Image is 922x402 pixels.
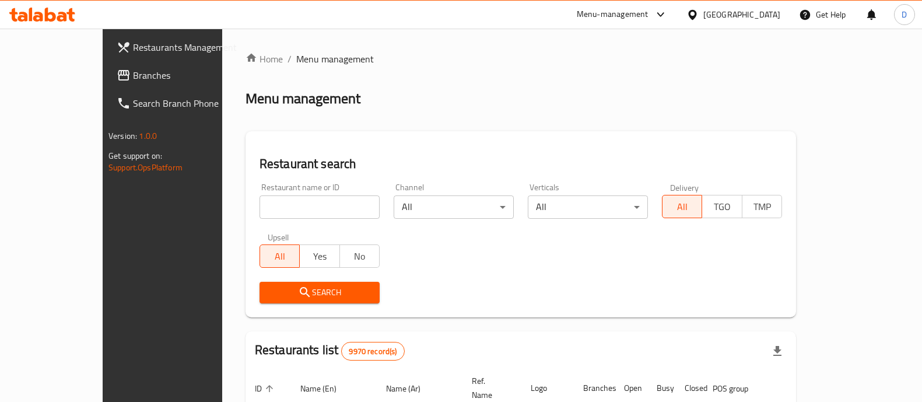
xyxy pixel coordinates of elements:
a: Home [246,52,283,66]
button: Search [260,282,380,303]
h2: Restaurant search [260,155,782,173]
a: Search Branch Phone [107,89,257,117]
span: All [667,198,697,215]
span: 9970 record(s) [342,346,404,357]
a: Branches [107,61,257,89]
button: TGO [702,195,742,218]
div: Menu-management [577,8,648,22]
button: No [339,244,380,268]
span: No [345,248,375,265]
span: Yes [304,248,335,265]
div: Total records count [341,342,404,361]
div: All [528,195,648,219]
span: TMP [747,198,777,215]
span: D [902,8,907,21]
a: Restaurants Management [107,33,257,61]
label: Upsell [268,233,289,241]
button: TMP [742,195,782,218]
span: Name (Ar) [386,382,436,396]
span: Name (En) [300,382,352,396]
span: All [265,248,295,265]
span: Search Branch Phone [133,96,247,110]
span: Menu management [296,52,374,66]
button: All [260,244,300,268]
span: ID [255,382,277,396]
span: Get support on: [108,148,162,163]
span: Search [269,285,370,300]
div: All [394,195,514,219]
span: Version: [108,128,137,144]
span: POS group [713,382,763,396]
label: Delivery [670,183,699,191]
input: Search for restaurant name or ID.. [260,195,380,219]
nav: breadcrumb [246,52,796,66]
div: [GEOGRAPHIC_DATA] [703,8,780,21]
div: Export file [763,337,791,365]
span: TGO [707,198,737,215]
li: / [288,52,292,66]
span: 1.0.0 [139,128,157,144]
span: Restaurants Management [133,40,247,54]
a: Support.OpsPlatform [108,160,183,175]
span: Ref. Name [472,374,507,402]
button: Yes [299,244,339,268]
h2: Restaurants list [255,341,405,361]
h2: Menu management [246,89,360,108]
span: Branches [133,68,247,82]
button: All [662,195,702,218]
